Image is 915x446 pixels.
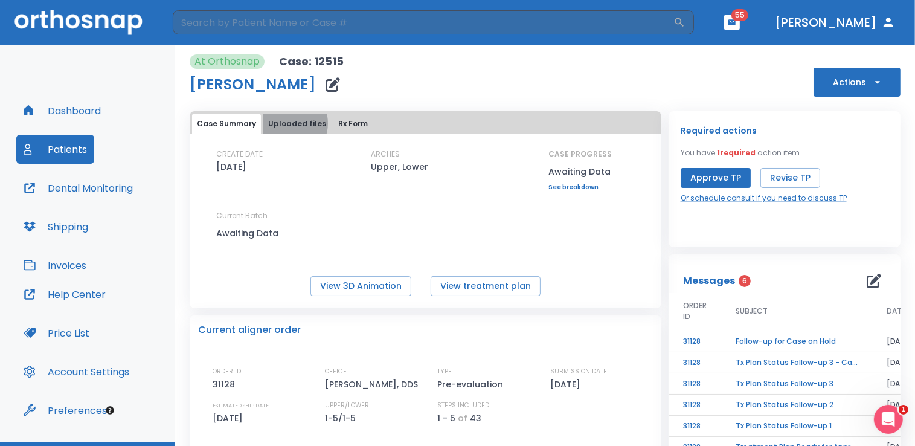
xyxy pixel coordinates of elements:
[669,352,721,373] td: 31128
[310,276,411,296] button: View 3D Animation
[333,114,373,134] button: Rx Form
[721,395,872,416] td: Tx Plan Status Follow-up 2
[681,123,757,138] p: Required actions
[437,377,507,392] p: Pre-evaluation
[263,114,331,134] button: Uploaded files
[16,357,136,386] button: Account Settings
[325,366,347,377] p: OFFICE
[739,275,751,287] span: 6
[279,54,344,69] p: Case: 12515
[721,373,872,395] td: Tx Plan Status Follow-up 3
[548,149,612,160] p: CASE PROGRESS
[548,184,612,191] a: See breakdown
[437,400,489,411] p: STEPS INCLUDED
[216,210,325,221] p: Current Batch
[550,377,585,392] p: [DATE]
[874,405,903,434] iframe: Intercom live chat
[770,11,901,33] button: [PERSON_NAME]
[16,280,113,309] button: Help Center
[14,10,143,34] img: Orthosnap
[681,147,800,158] p: You have action item
[325,411,360,425] p: 1-5/1-5
[721,331,872,352] td: Follow-up for Case on Hold
[437,366,452,377] p: TYPE
[721,352,872,373] td: Tx Plan Status Follow-up 3 - Case on hold
[470,411,481,425] p: 43
[550,366,607,377] p: SUBMISSION DATE
[192,114,659,134] div: tabs
[213,377,239,392] p: 31128
[458,411,467,425] p: of
[669,395,721,416] td: 31128
[192,114,261,134] button: Case Summary
[669,373,721,395] td: 31128
[198,323,301,337] p: Current aligner order
[548,164,612,179] p: Awaiting Data
[213,400,269,411] p: ESTIMATED SHIP DATE
[681,193,847,204] a: Or schedule consult if you need to discuss TP
[887,306,905,317] span: DATE
[16,173,140,202] button: Dental Monitoring
[814,68,901,97] button: Actions
[16,251,94,280] button: Invoices
[216,226,325,241] p: Awaiting Data
[437,411,455,425] p: 1 - 5
[213,366,241,377] p: ORDER ID
[731,9,748,21] span: 55
[213,411,247,425] p: [DATE]
[371,149,400,160] p: ARCHES
[325,377,422,392] p: [PERSON_NAME], DDS
[16,135,94,164] button: Patients
[431,276,541,296] button: View treatment plan
[104,405,115,416] div: Tooltip anchor
[16,318,97,347] button: Price List
[683,300,707,322] span: ORDER ID
[683,274,735,288] p: Messages
[190,77,316,92] h1: [PERSON_NAME]
[16,396,114,425] button: Preferences
[721,416,872,437] td: Tx Plan Status Follow-up 1
[325,400,369,411] p: UPPER/LOWER
[194,54,260,69] p: At Orthosnap
[16,96,108,125] button: Dashboard
[371,160,428,174] p: Upper, Lower
[760,168,820,188] button: Revise TP
[899,405,908,415] span: 1
[681,168,751,188] button: Approve TP
[173,10,673,34] input: Search by Patient Name or Case #
[717,147,756,158] span: 1 required
[669,331,721,352] td: 31128
[216,149,263,160] p: CREATE DATE
[216,160,246,174] p: [DATE]
[669,416,721,437] td: 31128
[16,212,95,241] button: Shipping
[736,306,768,317] span: SUBJECT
